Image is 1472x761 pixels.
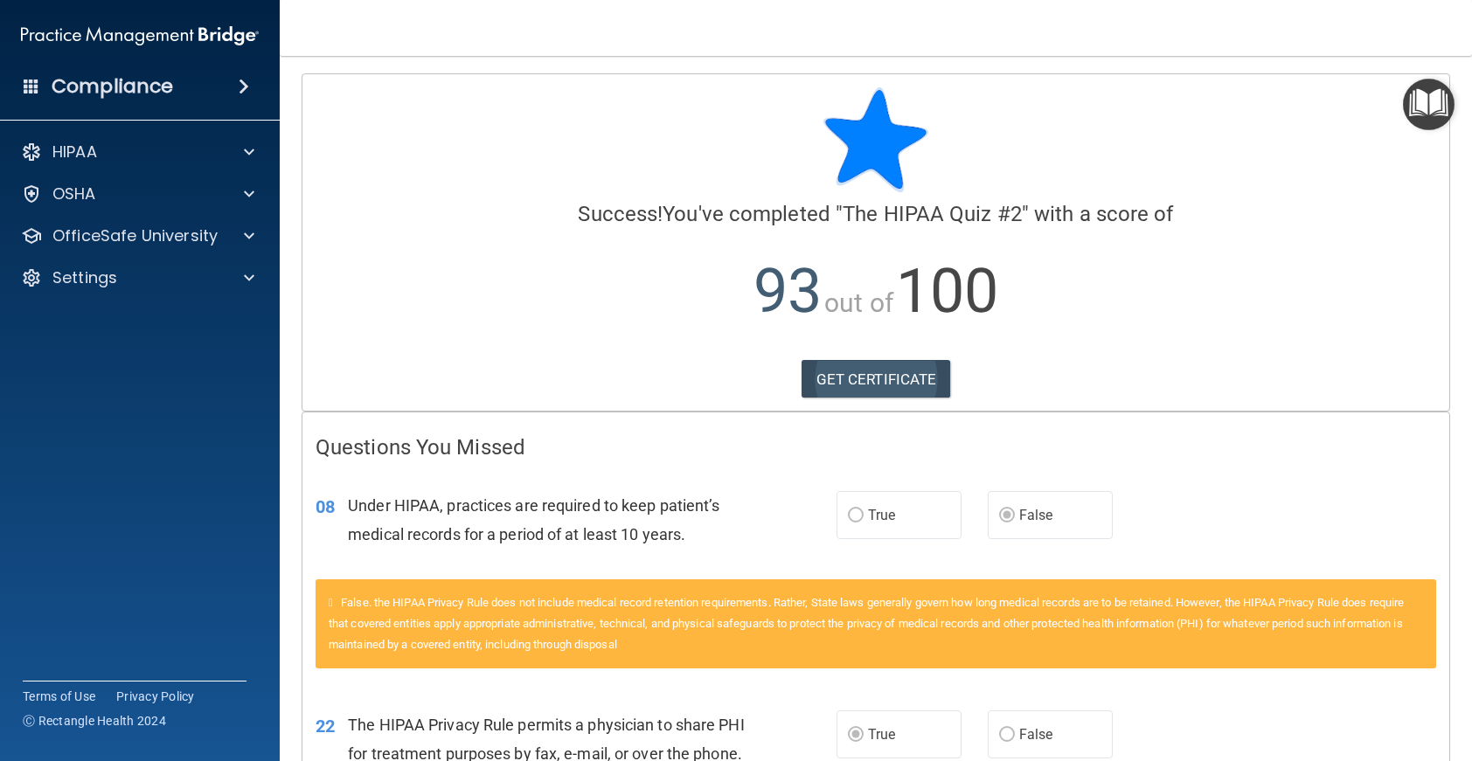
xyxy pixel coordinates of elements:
[999,729,1015,742] input: False
[21,225,254,246] a: OfficeSafe University
[21,267,254,288] a: Settings
[578,202,663,226] span: Success!
[824,287,893,318] span: out of
[1385,640,1451,707] iframe: Drift Widget Chat Controller
[21,142,254,163] a: HIPAA
[823,87,928,192] img: blue-star-rounded.9d042014.png
[21,183,254,204] a: OSHA
[753,255,822,327] span: 93
[52,183,96,204] p: OSHA
[999,509,1015,522] input: False
[1019,507,1053,523] span: False
[316,203,1436,225] h4: You've completed " " with a score of
[848,509,864,522] input: True
[316,716,335,737] span: 22
[329,596,1404,651] span: False. the HIPAA Privacy Rule does not include medical record retention requirements. Rather, Sta...
[348,496,719,543] span: Under HIPAA, practices are required to keep patient’s medical records for a period of at least 10...
[1403,79,1455,130] button: Open Resource Center
[23,688,95,705] a: Terms of Use
[52,267,117,288] p: Settings
[868,507,895,523] span: True
[52,74,173,99] h4: Compliance
[52,142,97,163] p: HIPAA
[21,18,259,53] img: PMB logo
[848,729,864,742] input: True
[896,255,998,327] span: 100
[802,360,951,398] a: GET CERTIFICATE
[868,726,895,743] span: True
[23,712,166,730] span: Ⓒ Rectangle Health 2024
[316,436,1436,459] h4: Questions You Missed
[116,688,195,705] a: Privacy Policy
[316,496,335,517] span: 08
[1019,726,1053,743] span: False
[843,202,1022,226] span: The HIPAA Quiz #2
[52,225,218,246] p: OfficeSafe University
